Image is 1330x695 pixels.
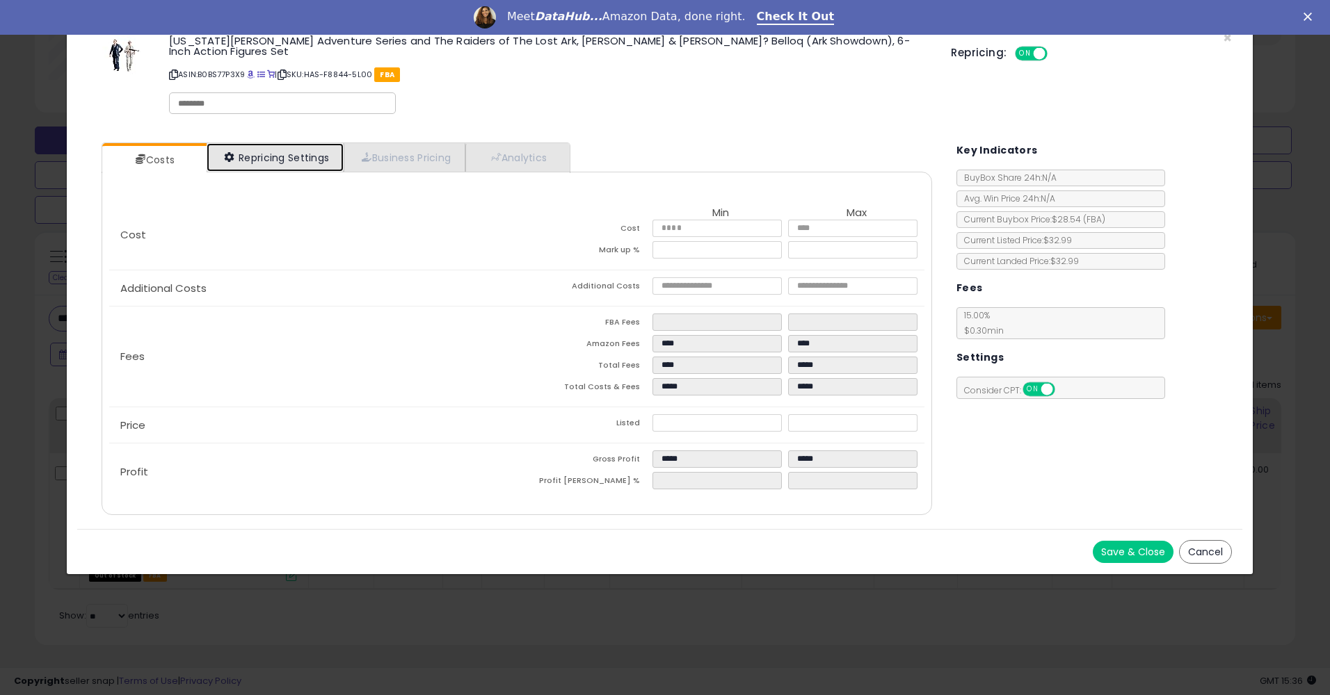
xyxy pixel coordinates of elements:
[957,309,1004,336] span: 15.00 %
[109,351,517,362] p: Fees
[207,143,344,172] a: Repricing Settings
[257,69,265,80] a: All offer listings
[169,35,930,56] h3: [US_STATE][PERSON_NAME] Adventure Series and The Raiders of The Lost Ark, [PERSON_NAME] & [PERSON...
[465,143,568,172] a: Analytics
[517,241,652,263] td: Mark up %
[957,384,1073,396] span: Consider CPT:
[1179,540,1232,564] button: Cancel
[957,213,1105,225] span: Current Buybox Price:
[652,207,788,220] th: Min
[507,10,746,24] div: Meet Amazon Data, done right.
[956,349,1004,366] h5: Settings
[1052,213,1105,225] span: $28.54
[517,220,652,241] td: Cost
[109,420,517,431] p: Price
[517,277,652,299] td: Additional Costs
[109,229,517,240] p: Cost
[102,146,205,174] a: Costs
[344,143,465,172] a: Business Pricing
[517,313,652,335] td: FBA Fees
[1083,213,1105,225] span: ( FBA )
[757,10,835,25] a: Check It Out
[1045,48,1068,60] span: OFF
[1304,13,1317,21] div: Close
[109,283,517,294] p: Additional Costs
[374,67,400,82] span: FBA
[956,142,1038,159] h5: Key Indicators
[169,63,930,85] p: ASIN: B0BS77P3X9 | SKU: HAS-F8844-5L00
[957,325,1004,336] span: $0.30 min
[1052,384,1075,395] span: OFF
[247,69,255,80] a: BuyBox page
[517,472,652,493] td: Profit [PERSON_NAME] %
[109,466,517,477] p: Profit
[102,35,144,77] img: 412KO2g3Z9L._SL60_.jpg
[517,335,652,357] td: Amazon Fees
[535,10,602,23] i: DataHub...
[517,414,652,436] td: Listed
[517,357,652,378] td: Total Fees
[957,234,1072,246] span: Current Listed Price: $32.99
[1093,541,1173,563] button: Save & Close
[957,255,1079,267] span: Current Landed Price: $32.99
[517,378,652,400] td: Total Costs & Fees
[957,172,1057,183] span: BuyBox Share 24h: N/A
[788,207,924,220] th: Max
[1223,28,1232,48] span: ×
[474,6,496,28] img: Profile image for Georgie
[267,69,275,80] a: Your listing only
[956,279,983,297] h5: Fees
[957,193,1055,204] span: Avg. Win Price 24h: N/A
[517,450,652,472] td: Gross Profit
[951,47,1007,58] h5: Repricing:
[1024,384,1041,395] span: ON
[1017,48,1034,60] span: ON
